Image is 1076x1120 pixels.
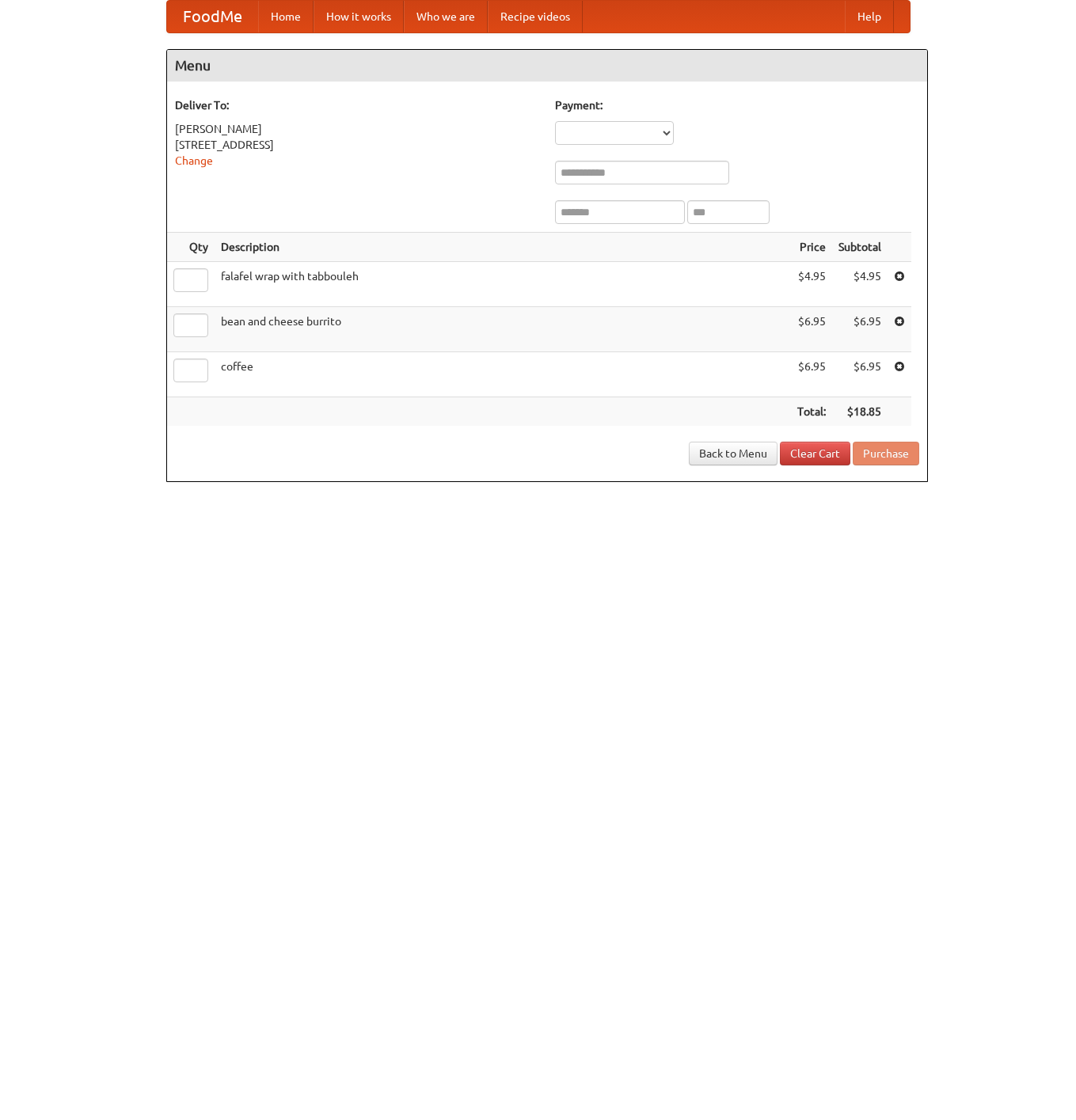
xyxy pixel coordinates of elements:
[791,352,832,397] td: $6.95
[780,442,850,465] a: Clear Cart
[689,442,778,465] a: Back to Menu
[258,1,314,32] a: Home
[175,121,539,137] div: [PERSON_NAME]
[832,352,888,397] td: $6.95
[832,307,888,352] td: $6.95
[832,262,888,307] td: $4.95
[791,397,832,427] th: Total:
[314,1,404,32] a: How it works
[791,233,832,262] th: Price
[215,262,791,307] td: falafel wrap with tabbouleh
[404,1,488,32] a: Who we are
[167,233,215,262] th: Qty
[791,307,832,352] td: $6.95
[488,1,583,32] a: Recipe videos
[791,262,832,307] td: $4.95
[215,233,791,262] th: Description
[167,1,258,32] a: FoodMe
[555,97,919,113] h5: Payment:
[832,397,888,427] th: $18.85
[853,442,919,465] button: Purchase
[845,1,894,32] a: Help
[167,50,927,82] h4: Menu
[215,307,791,352] td: bean and cheese burrito
[175,154,213,167] a: Change
[175,97,539,113] h5: Deliver To:
[215,352,791,397] td: coffee
[175,137,539,153] div: [STREET_ADDRESS]
[832,233,888,262] th: Subtotal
